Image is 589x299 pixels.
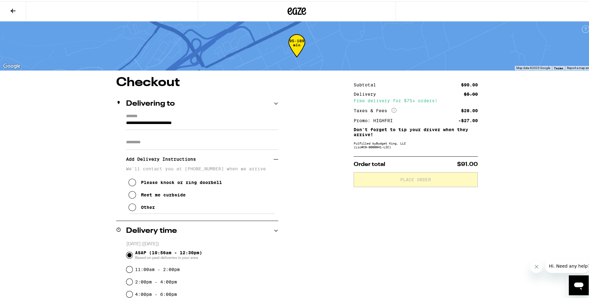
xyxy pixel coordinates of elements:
div: -$27.00 [458,117,478,122]
label: 11:00am - 2:00pm [135,266,180,271]
div: $90.00 [461,81,478,86]
div: $5.00 [464,91,478,95]
p: Don't forget to tip your driver when they arrive! [354,126,478,136]
a: Open this area in Google Maps (opens a new window) [2,61,22,69]
button: Meet me curbside [129,187,186,200]
div: Promo: HIGHFRI [354,117,397,122]
div: Please knock or ring doorbell [141,179,222,184]
div: Free delivery for $75+ orders! [354,97,478,102]
span: ASAP (10:56am - 12:30pm) [135,249,202,259]
div: Other [141,204,155,209]
button: Other [129,200,155,212]
div: 95-189 min [288,38,305,61]
span: Map data ©2025 Google [516,65,550,68]
span: Place Order [400,176,431,181]
h3: Add Delivery Instructions [126,151,274,165]
p: We'll contact you at [PHONE_NUMBER] when we arrive [126,165,278,170]
div: Meet me curbside [141,191,186,196]
div: Fulfilled by Budget King, LLC (Lic# C9-0000041-LIC ) [354,140,478,148]
iframe: Close message [530,259,543,272]
label: 2:00pm - 4:00pm [135,278,177,283]
div: Delivery [354,91,380,95]
iframe: Button to launch messaging window [569,274,589,294]
span: Based on past deliveries in your area [135,254,202,259]
h2: Delivery time [126,226,177,233]
span: Hi. Need any help? [4,4,45,9]
iframe: Message from company [545,258,589,272]
p: [DATE] ([DATE]) [126,240,278,246]
span: $91.00 [457,160,478,166]
div: Subtotal [354,81,380,86]
h2: Delivering to [126,99,175,106]
div: $28.00 [461,107,478,112]
a: Terms [554,65,563,69]
div: Taxes & Fees [354,107,396,112]
span: Order total [354,160,385,166]
img: Google [2,61,22,69]
button: Place Order [354,171,478,186]
h1: Checkout [116,75,278,88]
button: Please knock or ring doorbell [129,175,222,187]
label: 4:00pm - 6:00pm [135,291,177,296]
